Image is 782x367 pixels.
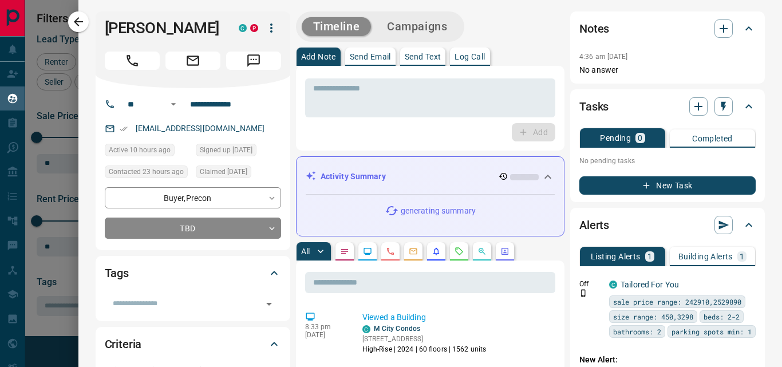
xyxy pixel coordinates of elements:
h2: Criteria [105,335,142,353]
button: Open [167,97,180,111]
p: Add Note [301,53,336,61]
svg: Requests [455,247,464,256]
button: Campaigns [376,17,459,36]
svg: Listing Alerts [432,247,441,256]
span: bathrooms: 2 [613,326,661,337]
p: Activity Summary [321,171,386,183]
h2: Tasks [579,97,609,116]
h2: Alerts [579,216,609,234]
a: [EMAIL_ADDRESS][DOMAIN_NAME] [136,124,265,133]
div: Tue Aug 26 2025 [196,165,281,181]
span: size range: 450,3298 [613,311,693,322]
a: M City Condos [374,325,420,333]
div: Sun Feb 28 2021 [196,144,281,160]
p: [DATE] [305,331,345,339]
svg: Calls [386,247,395,256]
p: 1 [740,252,744,261]
div: condos.ca [362,325,370,333]
span: parking spots min: 1 [672,326,752,337]
p: High-Rise | 2024 | 60 floors | 1562 units [362,344,487,354]
p: All [301,247,310,255]
div: Notes [579,15,756,42]
span: Email [165,52,220,70]
div: Tags [105,259,281,287]
h2: Tags [105,264,129,282]
div: Activity Summary [306,166,555,187]
span: Active 10 hours ago [109,144,171,156]
button: New Task [579,176,756,195]
svg: Lead Browsing Activity [363,247,372,256]
p: Viewed a Building [362,311,551,323]
button: Open [261,296,277,312]
span: Call [105,52,160,70]
p: Building Alerts [678,252,733,261]
h1: [PERSON_NAME] [105,19,222,37]
h2: Notes [579,19,609,38]
p: [STREET_ADDRESS] [362,334,487,344]
svg: Agent Actions [500,247,510,256]
div: condos.ca [239,24,247,32]
p: 1 [647,252,652,261]
a: Tailored For You [621,280,679,289]
p: Listing Alerts [591,252,641,261]
p: Send Text [405,53,441,61]
p: Completed [692,135,733,143]
div: TBD [105,218,281,239]
p: Off [579,279,602,289]
span: Contacted 23 hours ago [109,166,184,177]
div: Criteria [105,330,281,358]
p: 4:36 am [DATE] [579,53,628,61]
span: sale price range: 242910,2529890 [613,296,741,307]
p: 0 [638,134,642,142]
div: Buyer , Precon [105,187,281,208]
span: Message [226,52,281,70]
svg: Email Verified [120,125,128,133]
p: generating summary [401,205,476,217]
button: Timeline [302,17,372,36]
span: Claimed [DATE] [200,166,247,177]
p: Pending [600,134,631,142]
div: Alerts [579,211,756,239]
span: Signed up [DATE] [200,144,252,156]
span: beds: 2-2 [704,311,740,322]
p: New Alert: [579,354,756,366]
svg: Push Notification Only [579,289,587,297]
p: Send Email [350,53,391,61]
svg: Notes [340,247,349,256]
svg: Opportunities [477,247,487,256]
p: 8:33 pm [305,323,345,331]
div: condos.ca [609,281,617,289]
div: Tasks [579,93,756,120]
p: No pending tasks [579,152,756,169]
p: Log Call [455,53,485,61]
div: Tue Oct 14 2025 [105,144,190,160]
div: property.ca [250,24,258,32]
p: No answer [579,64,756,76]
div: Tue Oct 14 2025 [105,165,190,181]
svg: Emails [409,247,418,256]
